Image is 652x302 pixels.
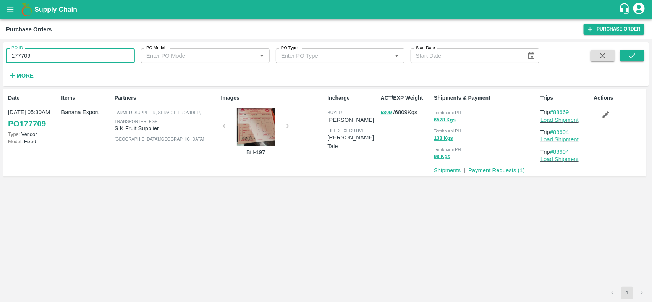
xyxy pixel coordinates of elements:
[34,6,77,13] b: Supply Chain
[550,109,569,115] a: #88669
[327,110,342,115] span: buyer
[227,148,285,157] p: Bill-197
[8,138,58,145] p: Fixed
[434,94,537,102] p: Shipments & Payment
[115,137,204,141] span: [GEOGRAPHIC_DATA] , [GEOGRAPHIC_DATA]
[8,117,46,131] a: PO177709
[524,48,539,63] button: Choose date
[146,45,165,51] label: PO Model
[434,116,456,124] button: 6578 Kgs
[605,287,649,299] nav: pagination navigation
[461,163,465,174] div: |
[434,152,450,161] button: 98 Kgs
[540,94,591,102] p: Trips
[8,94,58,102] p: Date
[8,131,58,138] p: Vendor
[434,110,461,115] span: Tembhurni PH
[61,94,111,102] p: Items
[540,136,579,142] a: Load Shipment
[381,108,431,117] p: / 6809 Kgs
[584,24,644,35] a: Purchase Order
[281,45,298,51] label: PO Type
[540,108,591,116] p: Trip
[257,51,267,61] button: Open
[8,131,20,137] span: Type:
[61,108,111,116] p: Banana Export
[381,94,431,102] p: ACT/EXP Weight
[411,48,521,63] input: Start Date
[327,94,377,102] p: Incharge
[550,149,569,155] a: #88694
[327,128,365,133] span: field executive
[619,3,632,16] div: customer-support
[278,51,380,61] input: Enter PO Type
[6,24,52,34] div: Purchase Orders
[6,69,36,82] button: More
[115,94,218,102] p: Partners
[392,51,402,61] button: Open
[327,116,377,124] p: [PERSON_NAME]
[540,128,591,136] p: Trip
[381,108,392,117] button: 6809
[594,94,644,102] p: Actions
[19,2,34,17] img: logo
[434,134,453,143] button: 133 Kgs
[34,4,619,15] a: Supply Chain
[540,156,579,162] a: Load Shipment
[540,148,591,156] p: Trip
[550,129,569,135] a: #88694
[2,1,19,18] button: open drawer
[434,147,461,152] span: Tembhurni PH
[221,94,325,102] p: Images
[434,129,461,133] span: Tembhurni PH
[327,133,377,150] p: [PERSON_NAME] Tale
[621,287,633,299] button: page 1
[468,167,525,173] a: Payment Requests (1)
[143,51,245,61] input: Enter PO Model
[11,45,23,51] label: PO ID
[115,124,218,132] p: S K Fruit Supplier
[8,139,23,144] span: Model:
[434,167,461,173] a: Shipments
[540,117,579,123] a: Load Shipment
[115,110,201,123] span: Farmer, Supplier, Service Provider, Transporter, FGP
[632,2,646,18] div: account of current user
[6,48,135,63] input: Enter PO ID
[8,108,58,116] p: [DATE] 05:30AM
[16,73,34,79] strong: More
[416,45,435,51] label: Start Date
